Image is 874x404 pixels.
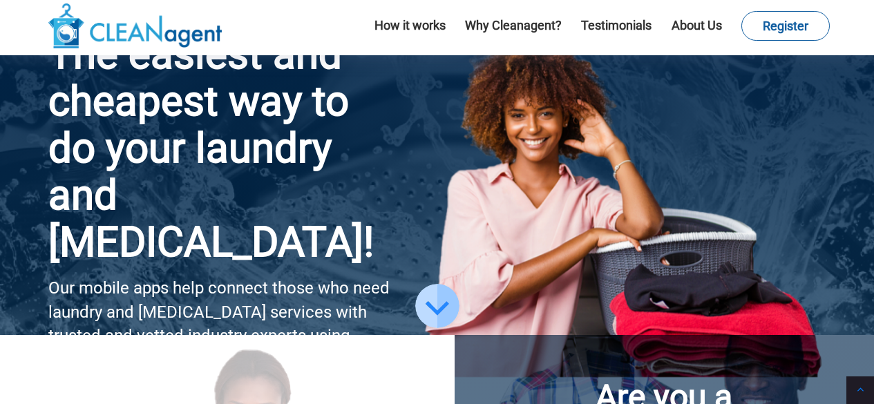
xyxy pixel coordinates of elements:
[465,18,562,32] a: Why Cleanagent?
[672,18,722,32] a: About Us
[48,276,397,372] h4: Our mobile apps help connect those who need laundry and [MEDICAL_DATA] services with trusted and ...
[581,18,652,32] a: Testimonials
[374,18,446,32] a: How it works
[741,11,830,41] a: Register
[48,31,397,266] h1: The easiest and cheapest way to do your laundry and [MEDICAL_DATA]!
